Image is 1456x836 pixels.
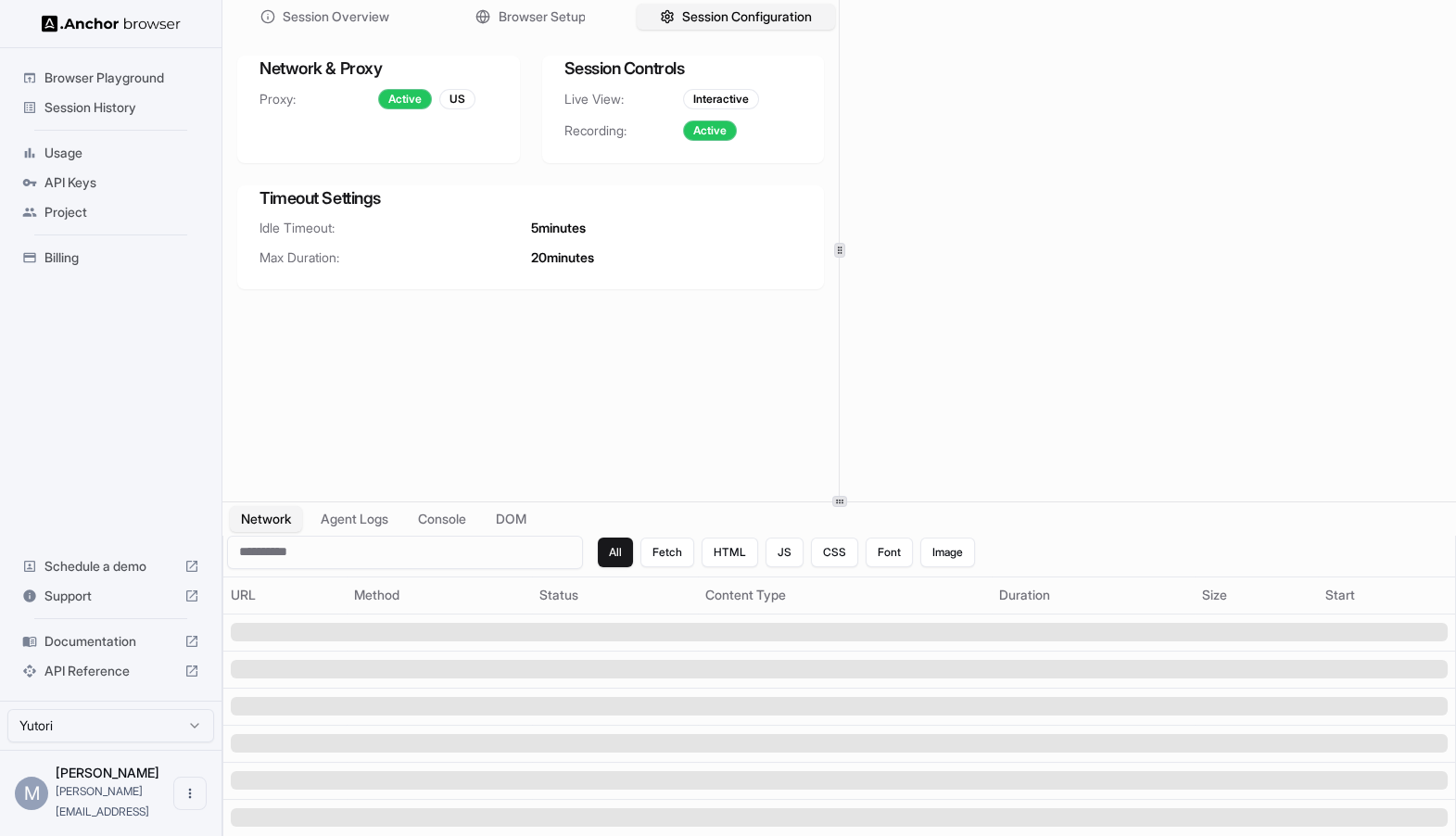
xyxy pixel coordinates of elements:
div: URL [231,586,339,604]
span: API Reference [44,662,177,680]
button: JS [766,538,804,567]
div: API Keys [15,168,207,197]
span: Live View: [564,90,683,108]
span: Documentation [44,632,177,651]
span: Proxy: [260,90,378,108]
button: All [598,538,633,567]
button: Image [920,538,975,567]
div: Active [683,120,737,141]
h3: Network & Proxy [260,56,498,82]
button: Open menu [173,777,207,810]
span: Support [44,587,177,605]
span: Browser Playground [44,69,199,87]
span: Miki Pokryvailo [56,765,159,780]
span: Session History [44,98,199,117]
span: Billing [44,248,199,267]
span: Browser Setup [498,7,585,26]
div: Session History [15,93,207,122]
button: Fetch [640,538,694,567]
div: Active [378,89,432,109]
button: Font [866,538,913,567]
h3: Timeout Settings [260,185,802,211]
h3: Session Controls [564,56,803,82]
span: API Keys [44,173,199,192]
span: Project [44,203,199,222]
div: API Reference [15,656,207,686]
span: Session Configuration [682,7,812,26]
span: Session Overview [283,7,389,26]
div: Schedule a demo [15,551,207,581]
span: miki@yutori.ai [56,784,149,818]
span: Idle Timeout: [260,219,531,237]
div: Usage [15,138,207,168]
button: Console [407,506,477,532]
button: HTML [702,538,758,567]
div: Size [1202,586,1310,604]
div: Duration [999,586,1187,604]
div: Content Type [705,586,985,604]
span: Max Duration: [260,248,531,267]
div: Billing [15,243,207,272]
div: US [439,89,475,109]
span: Schedule a demo [44,557,177,576]
div: Documentation [15,627,207,656]
div: Start [1325,586,1448,604]
span: Recording: [564,121,683,140]
img: Anchor Logo [42,15,181,32]
div: Status [539,586,690,604]
button: Agent Logs [310,506,399,532]
div: Browser Playground [15,63,207,93]
span: Usage [44,144,199,162]
div: Interactive [683,89,759,109]
span: 20 minutes [531,248,594,267]
div: Support [15,581,207,611]
button: CSS [811,538,858,567]
button: Network [230,506,302,532]
div: Project [15,197,207,227]
div: Method [354,586,525,604]
div: M [15,777,48,810]
button: DOM [485,506,538,532]
span: 5 minutes [531,219,586,237]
